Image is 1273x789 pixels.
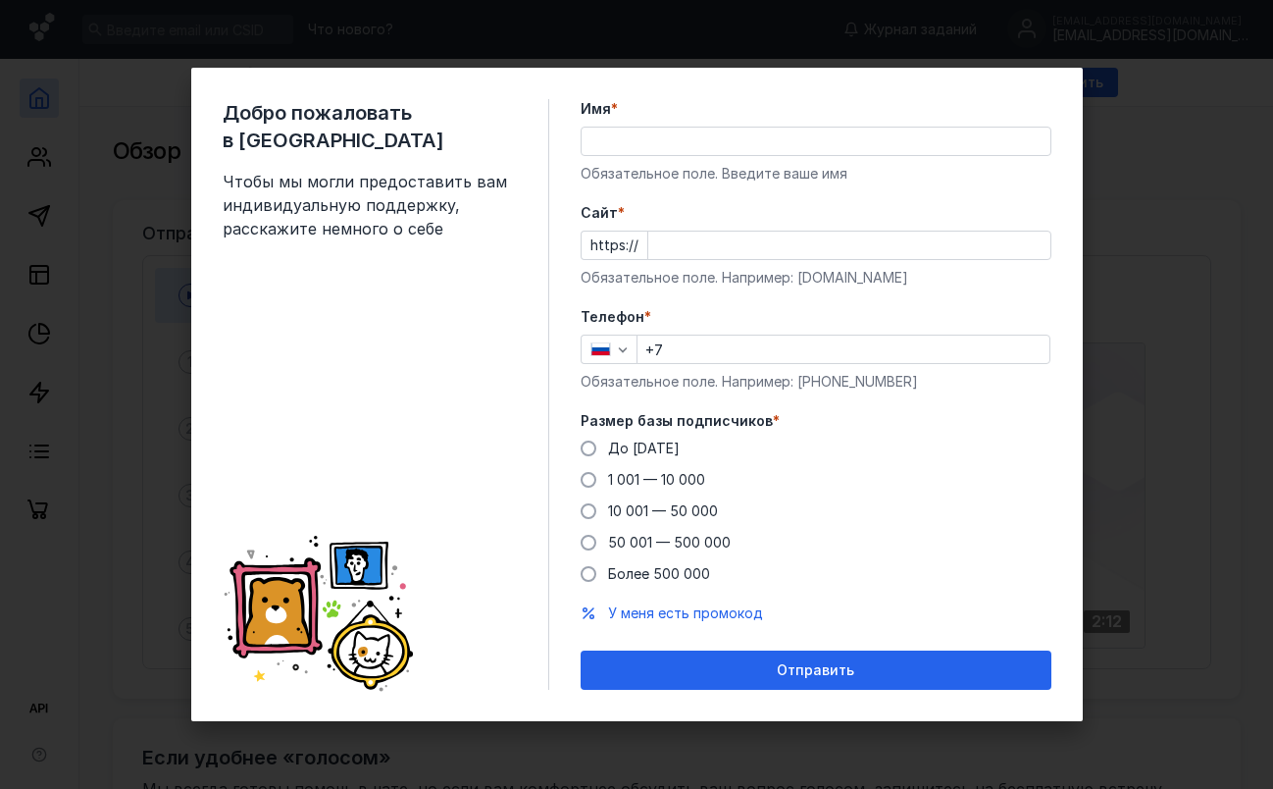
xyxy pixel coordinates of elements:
[581,99,611,119] span: Имя
[581,307,644,327] span: Телефон
[777,662,854,679] span: Отправить
[608,471,705,488] span: 1 001 — 10 000
[608,440,680,456] span: До [DATE]
[581,372,1051,392] div: Обязательное поле. Например: [PHONE_NUMBER]
[608,565,710,582] span: Более 500 000
[223,170,517,240] span: Чтобы мы могли предоставить вам индивидуальную поддержку, расскажите немного о себе
[608,604,763,623] button: У меня есть промокод
[608,502,718,519] span: 10 001 — 50 000
[581,268,1051,288] div: Обязательное поле. Например: [DOMAIN_NAME]
[581,203,618,223] span: Cайт
[581,651,1051,690] button: Отправить
[608,605,763,621] span: У меня есть промокод
[581,411,773,431] span: Размер базы подписчиков
[223,99,517,154] span: Добро пожаловать в [GEOGRAPHIC_DATA]
[581,164,1051,184] div: Обязательное поле. Введите ваше имя
[608,534,731,551] span: 50 001 — 500 000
